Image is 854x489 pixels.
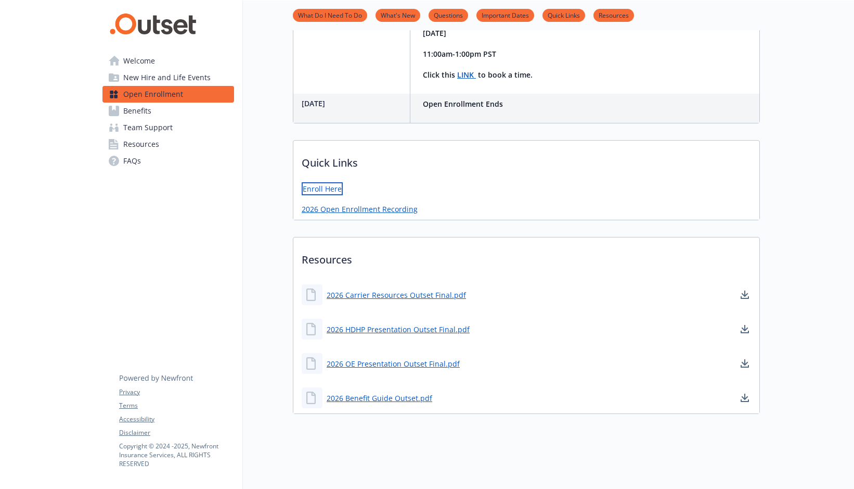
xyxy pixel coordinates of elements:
[123,53,155,69] span: Welcome
[457,70,474,80] strong: LINK
[102,153,234,169] a: FAQs
[119,401,234,410] a: Terms
[739,323,751,335] a: download document
[376,10,420,20] a: What's New
[423,99,503,109] strong: Open Enrollment Ends
[293,141,759,179] p: Quick Links
[102,86,234,103] a: Open Enrollment
[102,103,234,119] a: Benefits
[302,98,406,109] p: [DATE]
[119,428,234,437] a: Disclaimer
[739,289,751,301] a: download document
[123,103,151,119] span: Benefits
[429,10,468,20] a: Questions
[423,49,496,59] strong: 11:00am-1:00pm PST
[123,86,183,103] span: Open Enrollment
[102,119,234,136] a: Team Support
[739,357,751,370] a: download document
[119,415,234,424] a: Accessibility
[293,237,759,276] p: Resources
[123,153,141,169] span: FAQs
[327,290,466,300] a: 2026 Carrier Resources Outset Final.pdf
[119,442,234,468] p: Copyright © 2024 - 2025 , Newfront Insurance Services, ALL RIGHTS RESERVED
[739,392,751,404] a: download document
[542,10,585,20] a: Quick Links
[123,136,159,153] span: Resources
[327,393,432,404] a: 2026 Benefit Guide Outset.pdf
[423,70,455,80] strong: Click this
[102,69,234,86] a: New Hire and Life Events
[302,204,418,215] a: 2026 Open Enrollment Recording
[423,28,446,38] strong: [DATE]
[327,358,460,369] a: 2026 OE Presentation Outset Final.pdf
[102,53,234,69] a: Welcome
[123,69,211,86] span: New Hire and Life Events
[119,387,234,397] a: Privacy
[457,70,476,80] a: LINK
[302,182,343,195] a: Enroll Here
[593,10,634,20] a: Resources
[476,10,534,20] a: Important Dates
[123,119,173,136] span: Team Support
[327,324,470,335] a: 2026 HDHP Presentation Outset Final.pdf
[102,136,234,153] a: Resources
[293,10,367,20] a: What Do I Need To Do
[478,70,533,80] strong: to book a time.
